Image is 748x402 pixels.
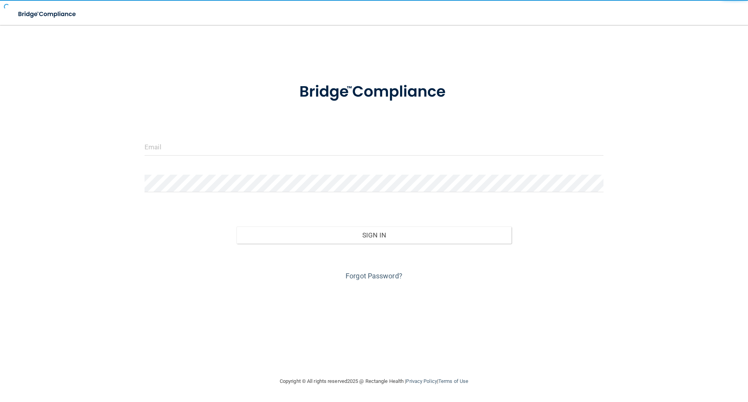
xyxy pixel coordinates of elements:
a: Forgot Password? [346,272,402,280]
div: Copyright © All rights reserved 2025 @ Rectangle Health | | [232,369,516,394]
img: bridge_compliance_login_screen.278c3ca4.svg [12,6,83,22]
img: bridge_compliance_login_screen.278c3ca4.svg [283,72,465,112]
button: Sign In [236,227,512,244]
input: Email [145,138,603,156]
a: Terms of Use [438,378,468,384]
a: Privacy Policy [406,378,437,384]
